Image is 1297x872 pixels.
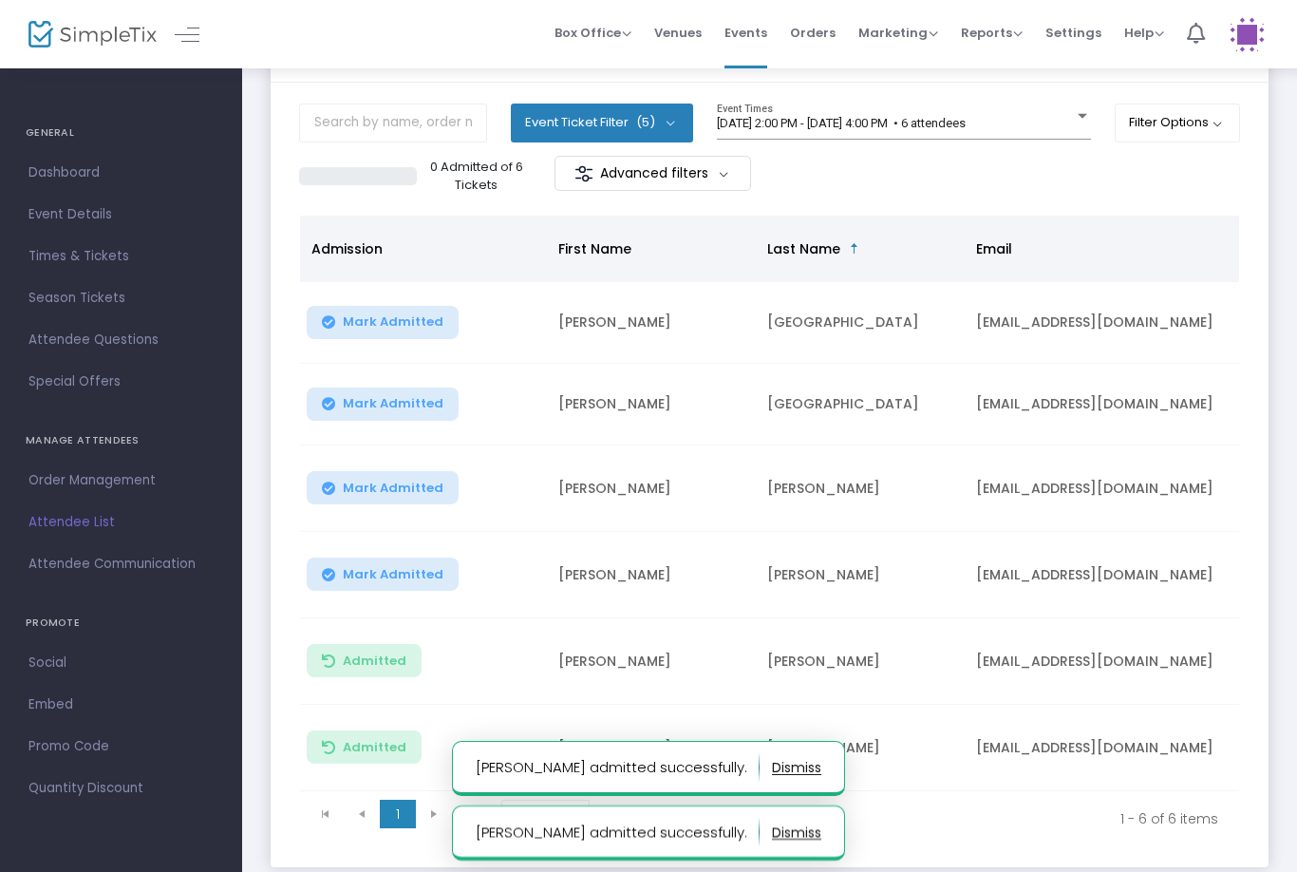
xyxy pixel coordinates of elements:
h4: GENERAL [26,114,216,152]
span: Quantity Discount [28,776,214,801]
td: [GEOGRAPHIC_DATA] [756,364,965,445]
button: Event Ticket Filter(5) [511,104,693,142]
span: Mark Admitted [343,567,443,582]
td: [GEOGRAPHIC_DATA] [756,282,965,364]
td: [PERSON_NAME] [547,618,756,705]
button: Mark Admitted [307,388,459,421]
span: First Name [558,239,631,258]
button: Mark Admitted [307,306,459,339]
td: [PERSON_NAME] [756,705,965,791]
button: Admitted [307,730,422,764]
td: [PERSON_NAME] [547,364,756,445]
button: Mark Admitted [307,558,459,591]
span: Social [28,651,214,675]
td: [EMAIL_ADDRESS][DOMAIN_NAME] [965,364,1250,445]
span: (5) [636,115,655,130]
span: Settings [1045,9,1101,57]
span: Marketing [858,24,938,42]
button: Filter Options [1115,104,1241,142]
span: Admission [311,239,383,258]
span: Email [976,239,1012,258]
p: 0 Admitted of 6 Tickets [424,158,529,195]
span: Dashboard [28,161,214,185]
td: [EMAIL_ADDRESS][DOMAIN_NAME] [965,445,1250,532]
span: Venues [654,9,702,57]
p: [PERSON_NAME] admitted successfully. [476,752,760,783]
span: Orders [790,9,836,57]
td: [PERSON_NAME] [756,532,965,618]
span: Mark Admitted [343,314,443,330]
span: Promo Code [28,734,214,759]
button: Select [555,801,581,837]
span: Reports [961,24,1023,42]
span: Special Offers [28,370,214,394]
button: Mark Admitted [307,471,459,504]
h4: PROMOTE [26,604,216,642]
td: [EMAIL_ADDRESS][DOMAIN_NAME] [965,705,1250,791]
td: [PERSON_NAME] [547,532,756,618]
span: Admitted [343,654,406,669]
h4: MANAGE ATTENDEES [26,422,216,460]
span: Embed [28,692,214,717]
td: [EMAIL_ADDRESS][DOMAIN_NAME] [965,618,1250,705]
td: [EMAIL_ADDRESS][DOMAIN_NAME] [965,532,1250,618]
td: [PERSON_NAME] [547,282,756,364]
span: Help [1124,24,1164,42]
span: Attendee List [28,510,214,535]
m-button: Advanced filters [555,156,751,191]
button: dismiss [772,817,821,847]
span: Page 1 [380,800,416,828]
kendo-pager-info: 1 - 6 of 6 items [757,800,1218,838]
img: filter [574,164,593,183]
span: Season Tickets [28,286,214,311]
p: [PERSON_NAME] admitted successfully. [476,817,760,847]
span: Attendee Communication [28,552,214,577]
span: Times & Tickets [28,244,214,269]
span: Last Name [767,239,840,258]
span: Box Office [555,24,631,42]
div: Data table [300,216,1239,791]
td: [PERSON_NAME] [756,618,965,705]
td: [PERSON_NAME] [547,705,756,791]
span: Event Details [28,202,214,227]
span: [DATE] 2:00 PM - [DATE] 4:00 PM • 6 attendees [717,116,966,130]
td: [PERSON_NAME] [547,445,756,532]
span: Mark Admitted [343,396,443,411]
button: dismiss [772,752,821,783]
span: Order Management [28,468,214,493]
td: [PERSON_NAME] [756,445,965,532]
span: Attendee Questions [28,328,214,352]
span: Sortable [847,241,862,256]
button: Admitted [307,644,422,677]
span: Admitted [343,740,406,755]
span: Events [724,9,767,57]
input: Search by name, order number, email, ip address [299,104,487,142]
span: Mark Admitted [343,481,443,496]
td: [EMAIL_ADDRESS][DOMAIN_NAME] [965,282,1250,364]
